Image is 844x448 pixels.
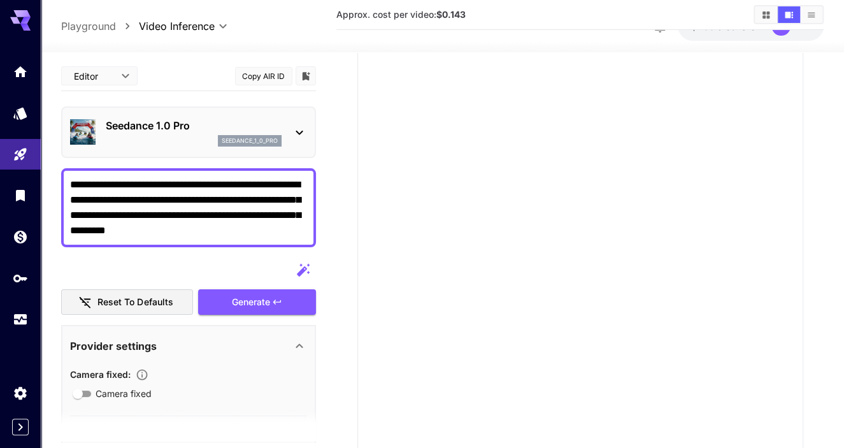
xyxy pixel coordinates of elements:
[235,67,292,85] button: Copy AIR ID
[755,6,777,23] button: Show videos in grid view
[13,105,28,121] div: Models
[70,369,131,380] span: Camera fixed :
[778,6,800,23] button: Show videos in video view
[300,68,311,83] button: Add to library
[70,331,307,361] div: Provider settings
[717,21,761,32] span: credits left
[13,270,28,286] div: API Keys
[13,147,28,163] div: Playground
[800,6,822,23] button: Show videos in list view
[12,419,29,435] button: Expand sidebar
[231,294,269,310] span: Generate
[13,307,28,323] div: Usage
[61,289,194,315] button: Reset to defaults
[106,118,282,133] p: Seedance 1.0 Pro
[336,9,466,20] span: Approx. cost per video:
[13,187,28,203] div: Library
[690,21,717,32] span: $7.80
[13,64,28,80] div: Home
[198,289,315,315] button: Generate
[754,5,824,24] div: Show videos in grid viewShow videos in video viewShow videos in list view
[70,113,307,152] div: Seedance 1.0 Proseedance_1_0_pro
[61,18,116,34] a: Playground
[96,387,152,400] span: Camera fixed
[61,18,139,34] nav: breadcrumb
[13,229,28,245] div: Wallet
[139,18,215,34] span: Video Inference
[70,338,157,354] p: Provider settings
[222,136,278,145] p: seedance_1_0_pro
[436,9,466,20] b: $0.143
[74,69,113,83] span: Editor
[13,385,28,401] div: Settings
